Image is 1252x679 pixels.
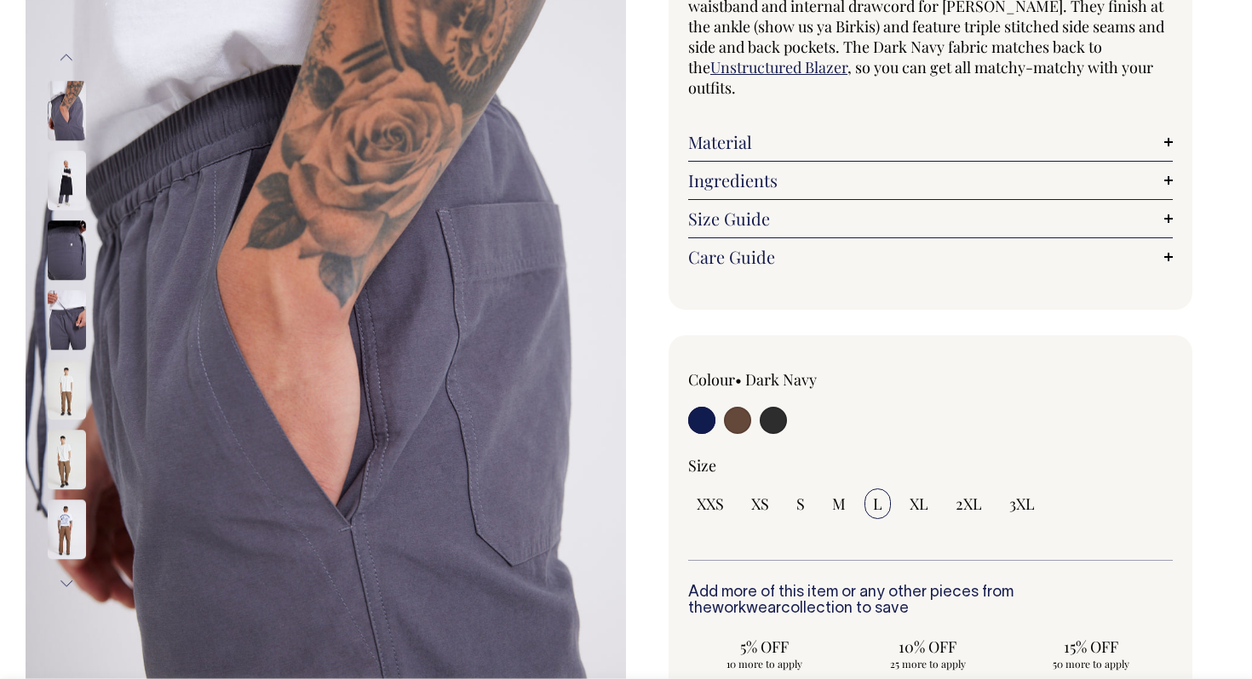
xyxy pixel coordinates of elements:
img: charcoal [48,291,86,351]
input: XS [743,488,778,519]
input: M [824,488,854,519]
a: Ingredients [688,170,1173,191]
span: • [735,369,742,390]
input: 5% OFF 10 more to apply [688,631,841,676]
a: Size Guide [688,208,1173,229]
span: XS [751,494,769,514]
input: XL [901,488,937,519]
div: Colour [688,369,882,390]
span: L [873,494,882,514]
button: Next [54,565,79,603]
span: , so you can get all matchy-matchy with your outfits. [688,57,1153,98]
h6: Add more of this item or any other pieces from the collection to save [688,585,1173,619]
label: Dark Navy [745,369,817,390]
span: 50 more to apply [1023,657,1159,670]
a: Unstructured Blazer [710,57,847,77]
input: 3XL [1001,488,1043,519]
span: M [832,494,846,514]
span: 15% OFF [1023,636,1159,657]
input: XXS [688,488,732,519]
a: Care Guide [688,247,1173,267]
div: Size [688,455,1173,476]
span: 2XL [956,494,982,514]
input: S [788,488,813,519]
input: 2XL [947,488,991,519]
input: 10% OFF 25 more to apply [852,631,1005,676]
span: 10% OFF [860,636,996,657]
img: charcoal [48,221,86,281]
span: 10 more to apply [697,657,833,670]
input: L [864,488,891,519]
span: XXS [697,494,724,514]
button: Previous [54,38,79,77]
img: chocolate [48,361,86,420]
a: workwear [712,602,781,616]
span: 25 more to apply [860,657,996,670]
span: 3XL [1009,494,1035,514]
img: charcoal [48,151,86,211]
span: XL [910,494,928,514]
input: 15% OFF 50 more to apply [1014,631,1168,676]
img: charcoal [48,82,86,141]
span: 5% OFF [697,636,833,657]
img: chocolate [48,431,86,490]
span: S [796,494,805,514]
img: chocolate [48,500,86,560]
a: Material [688,132,1173,152]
